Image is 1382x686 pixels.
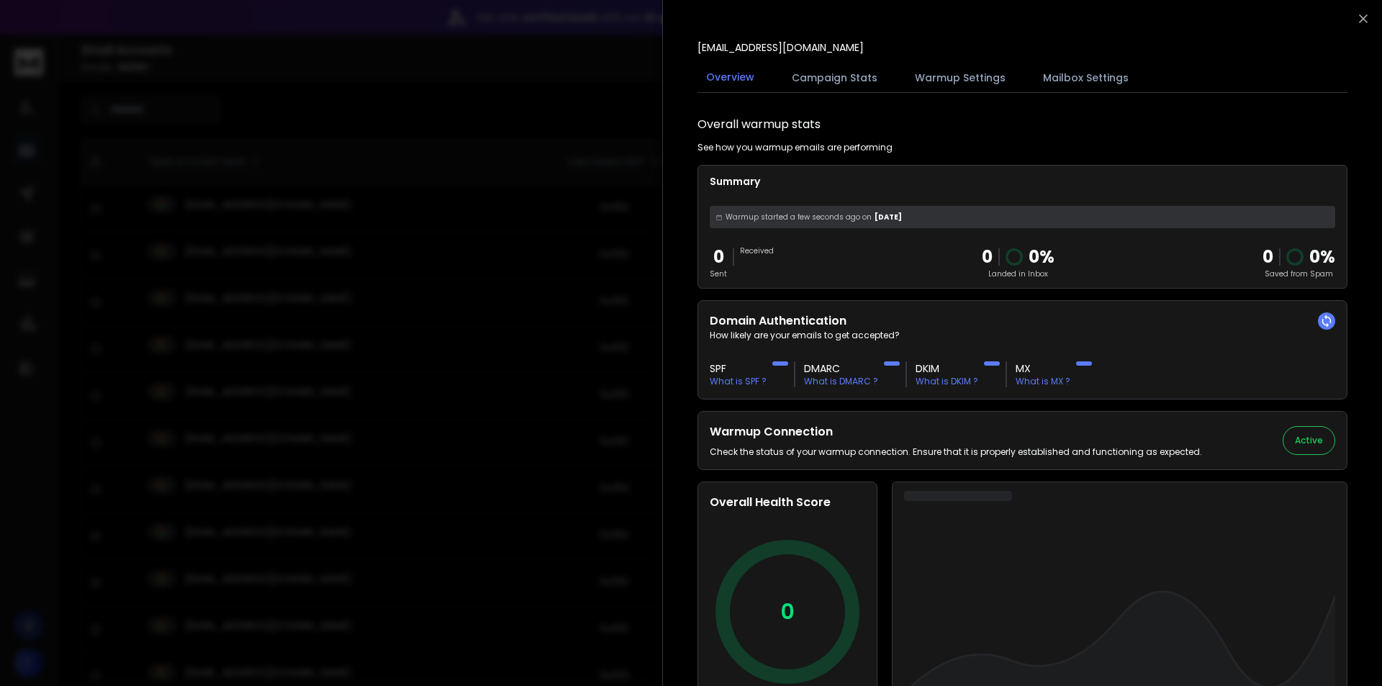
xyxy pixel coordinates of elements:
strong: 0 [1263,245,1273,268]
button: Campaign Stats [783,62,886,94]
button: Warmup Settings [906,62,1014,94]
h3: DMARC [804,361,878,376]
p: What is DKIM ? [916,376,978,387]
p: What is MX ? [1016,376,1070,387]
h2: Warmup Connection [710,423,1202,441]
span: Warmup started a few seconds ago on [726,212,872,222]
p: Received [740,245,774,256]
p: Summary [710,174,1335,189]
p: 0 [780,599,795,625]
p: 0 [982,245,993,268]
p: How likely are your emails to get accepted? [710,330,1335,341]
div: [DATE] [710,206,1335,228]
p: [EMAIL_ADDRESS][DOMAIN_NAME] [697,40,864,55]
p: Saved from Spam [1263,268,1335,279]
p: See how you warmup emails are performing [697,142,893,153]
button: Active [1283,426,1335,455]
button: Mailbox Settings [1034,62,1137,94]
h3: DKIM [916,361,978,376]
p: 0 [710,245,727,268]
h2: Domain Authentication [710,312,1335,330]
p: 0 % [1029,245,1054,268]
p: What is SPF ? [710,376,767,387]
p: Landed in Inbox [982,268,1054,279]
h3: MX [1016,361,1070,376]
button: Overview [697,61,763,94]
h2: Overall Health Score [710,494,865,511]
h3: SPF [710,361,767,376]
p: Sent [710,268,727,279]
p: What is DMARC ? [804,376,878,387]
p: 0 % [1309,245,1335,268]
h1: Overall warmup stats [697,116,821,133]
p: Check the status of your warmup connection. Ensure that it is properly established and functionin... [710,446,1202,458]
